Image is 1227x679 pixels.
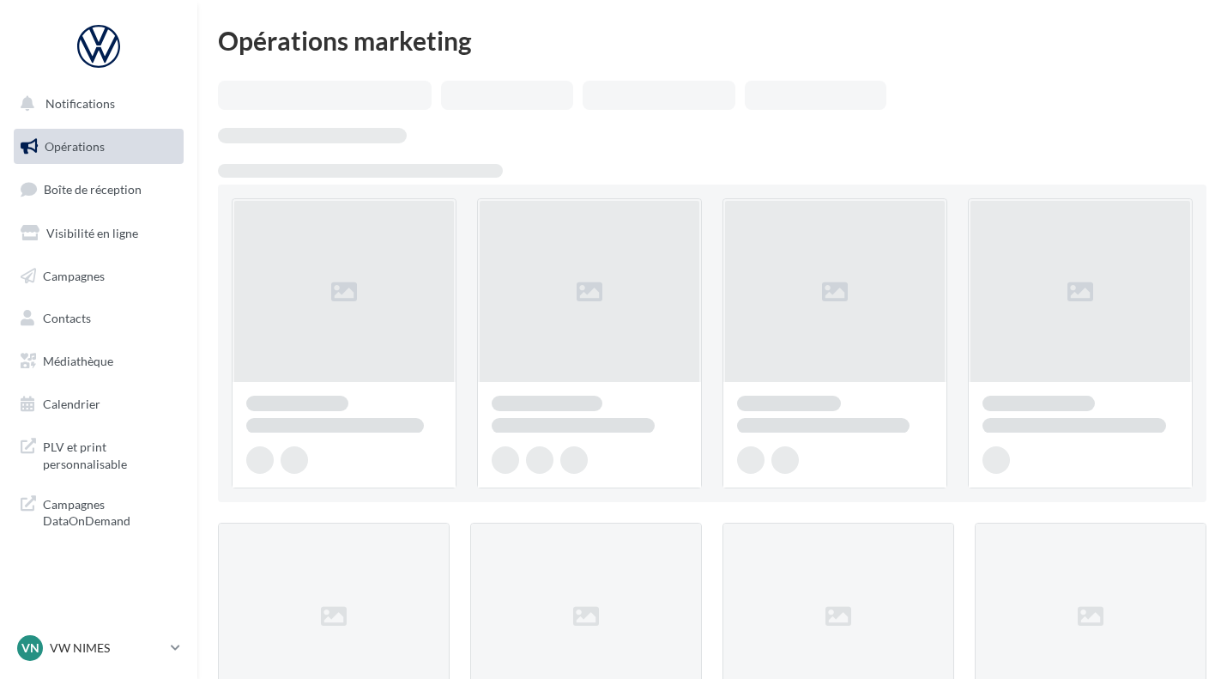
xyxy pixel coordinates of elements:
span: Médiathèque [43,354,113,368]
span: Campagnes [43,268,105,282]
a: Visibilité en ligne [10,215,187,252]
span: Calendrier [43,397,100,411]
span: PLV et print personnalisable [43,435,177,472]
a: PLV et print personnalisable [10,428,187,479]
button: Notifications [10,86,180,122]
span: VN [21,640,39,657]
a: VN VW NIMES [14,632,184,664]
span: Visibilité en ligne [46,226,138,240]
a: Contacts [10,300,187,336]
a: Calendrier [10,386,187,422]
a: Médiathèque [10,343,187,379]
p: VW NIMES [50,640,164,657]
a: Boîte de réception [10,171,187,208]
span: Boîte de réception [44,182,142,197]
span: Opérations [45,139,105,154]
a: Opérations [10,129,187,165]
div: Opérations marketing [218,27,1206,53]
a: Campagnes DataOnDemand [10,486,187,537]
span: Contacts [43,311,91,325]
a: Campagnes [10,258,187,294]
span: Campagnes DataOnDemand [43,493,177,530]
span: Notifications [45,96,115,111]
